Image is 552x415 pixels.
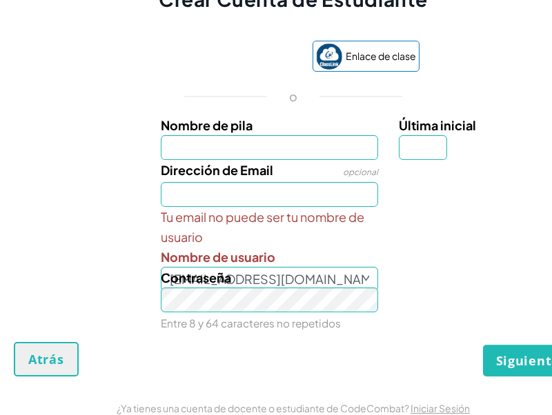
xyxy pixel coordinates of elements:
[28,351,64,367] span: Atrás
[161,270,231,285] span: Contraseña
[117,402,411,414] span: ¿Ya tienes una cuenta de docente o estudiante de CodeCombat?
[161,316,341,330] small: Entre 8 y 64 caracteres no repetidos
[411,402,470,414] a: Iniciar Sesión
[268,14,538,201] iframe: Diálogo de Acceder con Google
[161,42,306,72] iframe: Botón de Acceder con Google
[161,249,275,265] span: Nombre de usuario
[14,342,79,376] button: Atrás
[161,117,253,133] span: Nombre de pila
[161,162,273,178] span: Dirección de Email
[161,207,379,247] span: Tu email no puede ser tu nombre de usuario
